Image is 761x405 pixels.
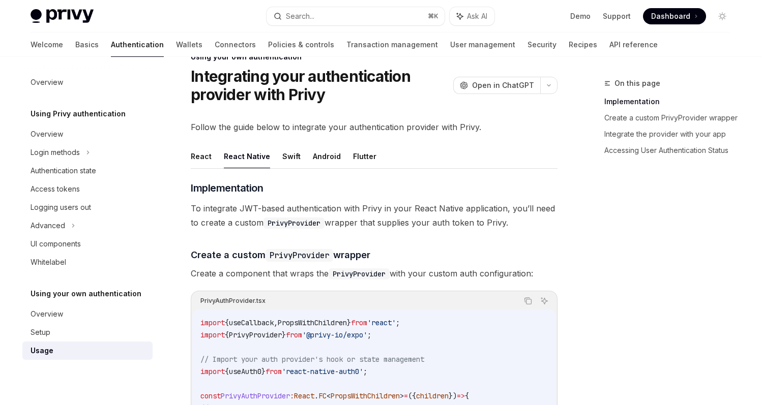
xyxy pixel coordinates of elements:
[604,142,739,159] a: Accessing User Authentication Status
[449,391,457,400] span: })
[22,305,153,323] a: Overview
[31,108,126,120] h5: Using Privy authentication
[467,11,487,21] span: Ask AI
[267,7,445,25] button: Search...⌘K
[31,76,63,88] div: Overview
[282,144,301,168] button: Swift
[191,144,212,168] button: React
[614,77,660,89] span: On this page
[465,391,469,400] span: {
[31,238,81,250] div: UI components
[229,330,282,339] span: PrivyProvider
[318,391,327,400] span: FC
[286,10,314,22] div: Search...
[221,391,290,400] span: PrivyAuthProvider
[604,110,739,126] a: Create a custom PrivyProvider wrapper
[274,318,278,327] span: ,
[290,391,294,400] span: :
[31,308,63,320] div: Overview
[268,33,334,57] a: Policies & controls
[191,52,558,62] div: Using your own authentication
[282,367,363,376] span: 'react-native-auth0'
[353,144,376,168] button: Flutter
[331,391,400,400] span: PropsWithChildren
[200,330,225,339] span: import
[294,391,314,400] span: React
[266,249,333,262] code: PrivyProvider
[286,330,302,339] span: from
[351,318,367,327] span: from
[22,73,153,91] a: Overview
[225,367,229,376] span: {
[428,12,438,20] span: ⌘ K
[191,266,558,281] span: Create a component that wraps the with your custom auth configuration:
[191,248,370,262] span: Create a custom wrapper
[714,8,730,24] button: Toggle dark mode
[346,33,438,57] a: Transaction management
[31,345,53,357] div: Usage
[22,341,153,360] a: Usage
[31,288,141,300] h5: Using your own authentication
[363,367,367,376] span: ;
[278,318,347,327] span: PropsWithChildren
[200,367,225,376] span: import
[215,33,256,57] a: Connectors
[264,217,325,229] code: PrivyProvider
[225,330,229,339] span: {
[176,33,202,57] a: Wallets
[457,391,465,400] span: =>
[367,330,371,339] span: ;
[31,33,63,57] a: Welcome
[261,367,266,376] span: }
[302,330,367,339] span: '@privy-io/expo'
[22,125,153,143] a: Overview
[31,146,80,159] div: Login methods
[31,128,63,140] div: Overview
[31,201,91,213] div: Logging users out
[569,33,597,57] a: Recipes
[313,144,341,168] button: Android
[609,33,658,57] a: API reference
[603,11,631,21] a: Support
[367,318,396,327] span: 'react'
[528,33,557,57] a: Security
[347,318,351,327] span: }
[191,201,558,230] span: To integrate JWT-based authentication with Privy in your React Native application, you’ll need to...
[282,330,286,339] span: }
[200,318,225,327] span: import
[22,162,153,180] a: Authentication state
[111,33,164,57] a: Authentication
[31,9,94,23] img: light logo
[408,391,416,400] span: ({
[643,8,706,24] a: Dashboard
[191,181,263,195] span: Implementation
[225,318,229,327] span: {
[314,391,318,400] span: .
[604,94,739,110] a: Implementation
[22,198,153,216] a: Logging users out
[200,355,424,364] span: // Import your auth provider's hook or state management
[22,180,153,198] a: Access tokens
[200,391,221,400] span: const
[75,33,99,57] a: Basics
[31,183,80,195] div: Access tokens
[22,235,153,253] a: UI components
[229,318,274,327] span: useCallback
[31,165,96,177] div: Authentication state
[266,367,282,376] span: from
[329,268,390,279] code: PrivyProvider
[400,391,404,400] span: >
[396,318,400,327] span: ;
[651,11,690,21] span: Dashboard
[450,33,515,57] a: User management
[450,7,494,25] button: Ask AI
[191,67,449,104] h1: Integrating your authentication provider with Privy
[200,294,266,307] div: PrivyAuthProvider.tsx
[31,220,65,232] div: Advanced
[224,144,270,168] button: React Native
[538,294,551,307] button: Ask AI
[31,256,66,268] div: Whitelabel
[521,294,535,307] button: Copy the contents from the code block
[191,120,558,134] span: Follow the guide below to integrate your authentication provider with Privy.
[472,80,534,90] span: Open in ChatGPT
